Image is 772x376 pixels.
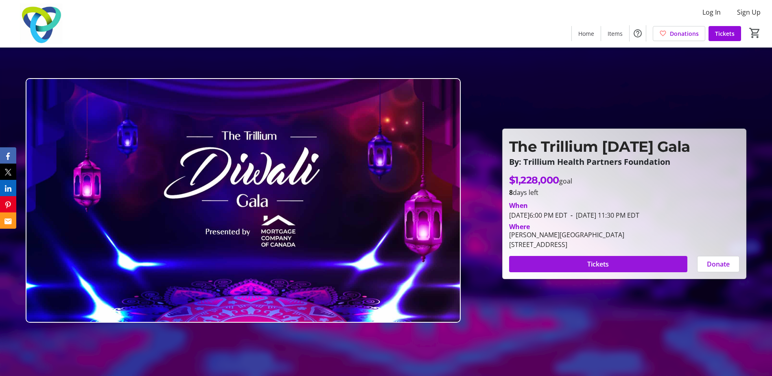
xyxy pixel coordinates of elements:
p: The Trillium [DATE] Gala [509,136,739,157]
img: Campaign CTA Media Photo [26,78,461,323]
p: By: Trillium Health Partners Foundation [509,157,739,166]
div: [STREET_ADDRESS] [509,240,624,249]
button: Donate [697,256,739,272]
img: Trillium Health Partners Foundation's Logo [5,3,77,44]
a: Tickets [709,26,741,41]
p: goal [509,173,572,188]
div: When [509,201,528,210]
span: Tickets [715,29,735,38]
button: Cart [748,26,762,40]
span: 8 [509,188,513,197]
span: Items [608,29,623,38]
span: Log In [702,7,721,17]
span: [DATE] 6:00 PM EDT [509,211,567,220]
div: [PERSON_NAME][GEOGRAPHIC_DATA] [509,230,624,240]
span: $1,228,000 [509,174,559,186]
span: Home [578,29,594,38]
span: [DATE] 11:30 PM EDT [567,211,639,220]
span: - [567,211,576,220]
button: Log In [696,6,727,19]
span: Donations [670,29,699,38]
span: Sign Up [737,7,761,17]
button: Sign Up [730,6,767,19]
p: days left [509,188,739,197]
a: Home [572,26,601,41]
button: Tickets [509,256,687,272]
button: Help [630,25,646,42]
a: Items [601,26,629,41]
span: Tickets [587,259,609,269]
a: Donations [653,26,705,41]
div: Where [509,223,530,230]
span: Donate [707,259,730,269]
